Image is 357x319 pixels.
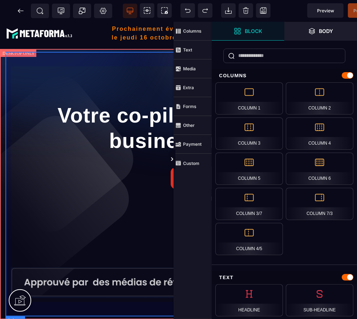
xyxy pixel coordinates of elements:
span: Favicon [94,4,112,18]
div: Column 1 [215,82,283,115]
span: Preview [307,3,344,18]
span: Setting Body [100,7,107,14]
span: Redo [198,3,212,18]
h2: Prochainement évènement le jeudi 16 octobre à 11h00 [77,3,240,20]
strong: Text [183,47,192,53]
strong: Media [183,66,196,71]
span: Tracking code [52,4,70,18]
span: Media [174,59,212,78]
span: Popup [78,7,86,14]
div: Column 4/5 [215,223,283,255]
div: Column 2 [286,82,353,115]
span: Tracking [57,7,65,14]
strong: Columns [183,28,202,34]
strong: Extra [183,85,194,90]
strong: Block [245,28,262,34]
div: Column 3/7 [215,188,283,220]
div: Column 3 [215,117,283,150]
span: SEO [36,7,44,14]
i: *Et récupérer vos accès offerts [202,173,321,180]
strong: Payment [183,141,202,147]
strong: Custom [183,161,199,166]
span: Toggle Views [212,149,219,170]
div: Column 7/3 [286,188,353,220]
span: Preview [317,8,334,13]
span: Undo [180,3,195,18]
span: Back [13,4,28,18]
span: Text [174,41,212,59]
button: S'inscrire à la démo en direct* [171,145,352,167]
span: View desktop [123,4,137,18]
span: Forms [174,97,212,116]
strong: Body [319,28,333,34]
span: Extra [174,78,212,97]
span: Open Import Webpage [221,3,236,18]
span: Screenshot [157,3,172,18]
div: Headline [215,284,283,316]
span: Other [174,116,212,135]
strong: Forms [183,104,196,109]
span: Clear [239,3,253,18]
span: Save [256,3,271,18]
div: Column 4 [286,117,353,150]
span: Seo meta data [31,4,49,18]
strong: Other [183,123,195,128]
div: Column 6 [286,153,353,185]
span: Open Blocks [212,22,284,41]
span: Columns [174,22,212,41]
span: Custom Block [174,154,212,173]
button: Accéder à la démo offerte [240,3,353,20]
span: Create Alert Modal [73,4,91,18]
img: 8fa9e2e868b1947d56ac74b6bb2c0e33_logo-meta-v1-2.fcd3b35b.svg [6,4,75,18]
div: Text [212,271,357,284]
div: Sub-headline [286,284,353,316]
span: Payment [174,135,212,154]
span: Open Layers [284,22,357,41]
div: Columns [212,69,357,82]
span: View components [140,3,154,18]
div: Column 5 [215,153,283,185]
